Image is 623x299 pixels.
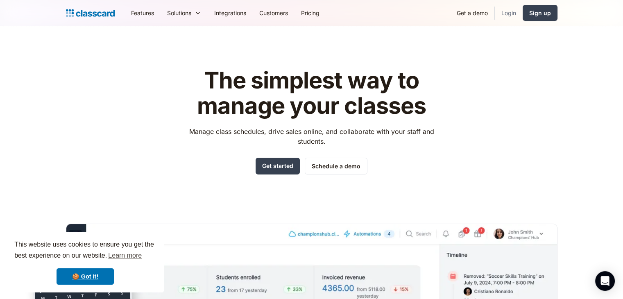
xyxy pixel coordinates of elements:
[7,232,164,292] div: cookieconsent
[253,4,295,22] a: Customers
[208,4,253,22] a: Integrations
[181,68,442,118] h1: The simplest way to manage your classes
[14,240,156,262] span: This website uses cookies to ensure you get the best experience on our website.
[305,158,367,174] a: Schedule a demo
[295,4,326,22] a: Pricing
[256,158,300,174] a: Get started
[57,268,114,285] a: dismiss cookie message
[161,4,208,22] div: Solutions
[107,249,143,262] a: learn more about cookies
[529,9,551,17] div: Sign up
[450,4,494,22] a: Get a demo
[523,5,557,21] a: Sign up
[167,9,191,17] div: Solutions
[66,7,115,19] a: home
[495,4,523,22] a: Login
[595,271,615,291] div: Open Intercom Messenger
[125,4,161,22] a: Features
[181,127,442,146] p: Manage class schedules, drive sales online, and collaborate with your staff and students.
